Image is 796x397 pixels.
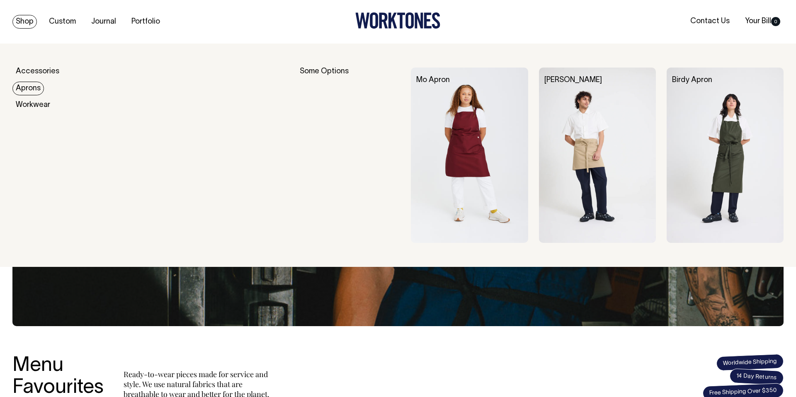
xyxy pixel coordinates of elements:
img: Birdy Apron [667,68,784,243]
span: 0 [771,17,780,26]
span: Worldwide Shipping [716,353,784,371]
a: Birdy Apron [672,77,712,84]
div: Some Options [300,68,400,243]
a: Workwear [12,98,53,112]
a: Aprons [12,82,44,95]
a: Journal [88,15,119,29]
a: Custom [46,15,79,29]
a: Mo Apron [416,77,450,84]
a: Contact Us [687,15,733,28]
span: 14 Day Returns [729,368,784,386]
a: Portfolio [128,15,163,29]
a: Shop [12,15,37,29]
a: Your Bill0 [742,15,784,28]
a: [PERSON_NAME] [544,77,602,84]
a: Accessories [12,65,63,78]
img: Mo Apron [411,68,528,243]
img: Bobby Apron [539,68,656,243]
